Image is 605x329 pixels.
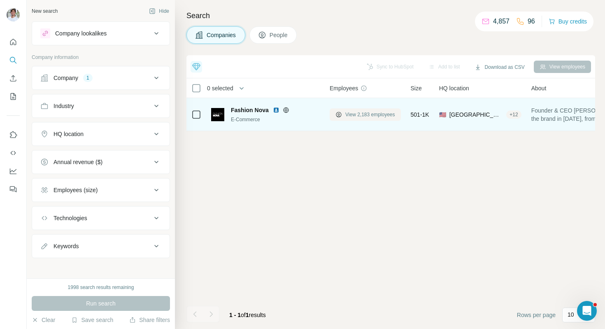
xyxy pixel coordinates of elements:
span: HQ location [439,84,469,92]
button: Share filters [129,316,170,324]
p: 10 [568,310,574,319]
div: Industry [54,102,74,110]
div: Annual revenue ($) [54,158,102,166]
button: Dashboard [7,164,20,179]
iframe: Intercom live chat [577,301,597,321]
img: LinkedIn logo [273,107,279,113]
button: Hide [143,5,175,17]
span: 🇺🇸 [439,110,446,119]
p: 96 [528,16,535,26]
button: Buy credits [549,16,587,27]
div: Technologies [54,214,87,222]
div: HQ location [54,130,84,138]
span: Rows per page [517,311,556,319]
button: Company1 [32,68,170,88]
button: Clear [32,316,55,324]
button: Quick start [7,35,20,49]
div: Employees (size) [54,186,98,194]
div: 1998 search results remaining [68,284,134,291]
div: Company lookalikes [55,29,107,38]
span: 0 selected [207,84,233,92]
img: Avatar [7,8,20,21]
span: Fashion Nova [231,106,269,114]
span: 501-1K [411,110,429,119]
div: + 12 [506,111,521,118]
button: Save search [71,316,113,324]
h4: Search [186,10,595,21]
button: Employees (size) [32,180,170,200]
button: HQ location [32,124,170,144]
button: Use Surfe on LinkedIn [7,127,20,142]
span: 1 [246,312,249,318]
div: New search [32,7,58,15]
button: Download as CSV [469,61,530,73]
span: [GEOGRAPHIC_DATA], [US_STATE] [449,110,503,119]
div: E-Commerce [231,116,320,123]
button: Industry [32,96,170,116]
div: Keywords [54,242,79,250]
div: 1 [83,74,93,82]
button: View 2,183 employees [330,108,401,121]
span: Companies [207,31,237,39]
p: 4,857 [493,16,510,26]
button: Feedback [7,182,20,197]
button: My lists [7,89,20,104]
button: Enrich CSV [7,71,20,86]
button: Use Surfe API [7,146,20,160]
button: Annual revenue ($) [32,152,170,172]
span: Employees [330,84,358,92]
span: About [531,84,547,92]
button: Technologies [32,208,170,228]
button: Search [7,53,20,68]
div: Company [54,74,78,82]
span: People [270,31,289,39]
button: Company lookalikes [32,23,170,43]
button: Keywords [32,236,170,256]
span: results [229,312,266,318]
p: Company information [32,54,170,61]
span: 1 - 1 [229,312,241,318]
span: Size [411,84,422,92]
img: Logo of Fashion Nova [211,108,224,121]
span: View 2,183 employees [345,111,395,118]
span: of [241,312,246,318]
